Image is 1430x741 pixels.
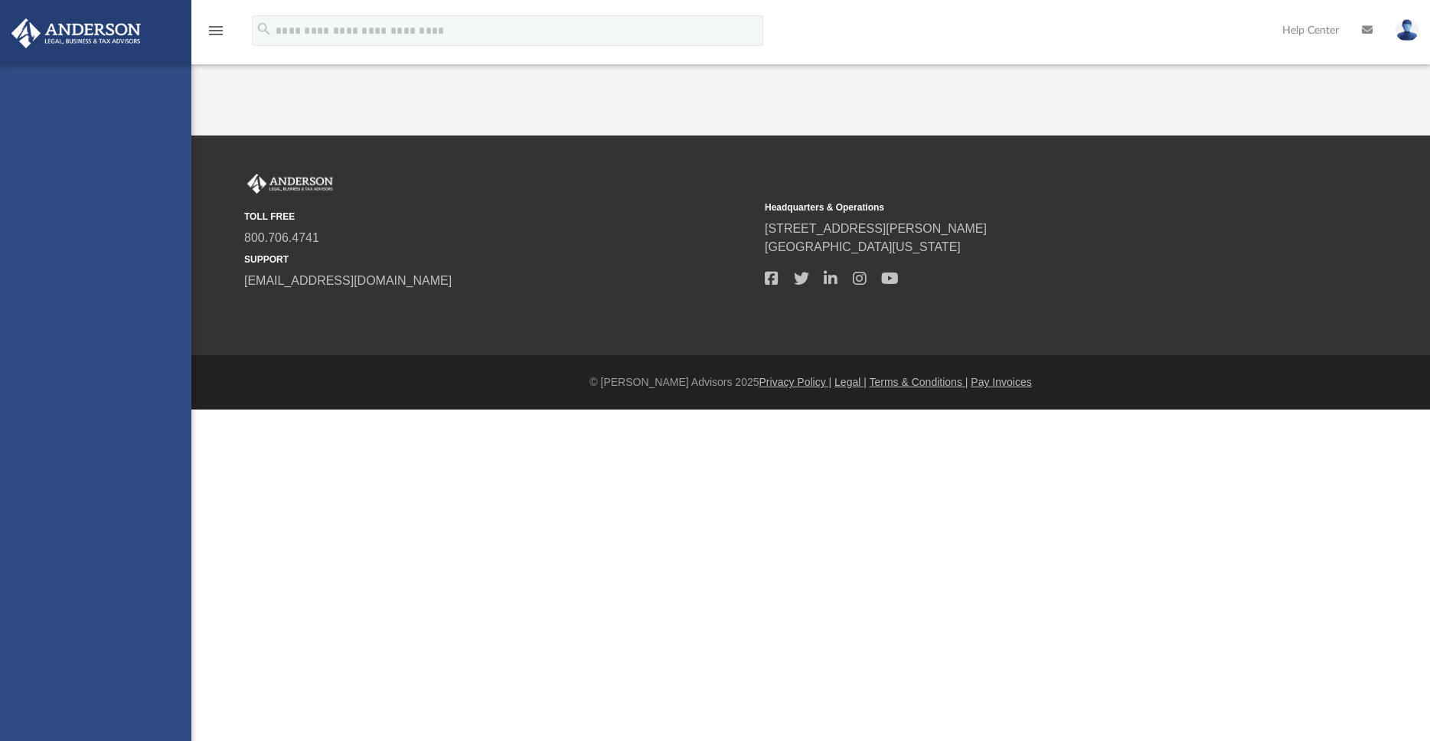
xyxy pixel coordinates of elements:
a: Terms & Conditions | [870,376,968,388]
a: menu [207,29,225,40]
a: Pay Invoices [971,376,1031,388]
div: © [PERSON_NAME] Advisors 2025 [191,374,1430,390]
img: Anderson Advisors Platinum Portal [244,174,336,194]
small: TOLL FREE [244,210,754,224]
img: User Pic [1396,19,1419,41]
a: Legal | [834,376,867,388]
a: Privacy Policy | [759,376,832,388]
a: 800.706.4741 [244,231,319,244]
small: SUPPORT [244,253,754,266]
a: [STREET_ADDRESS][PERSON_NAME] [765,222,987,235]
a: [GEOGRAPHIC_DATA][US_STATE] [765,240,961,253]
a: [EMAIL_ADDRESS][DOMAIN_NAME] [244,274,452,287]
img: Anderson Advisors Platinum Portal [7,18,145,48]
i: search [256,21,273,38]
small: Headquarters & Operations [765,201,1275,214]
i: menu [207,21,225,40]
